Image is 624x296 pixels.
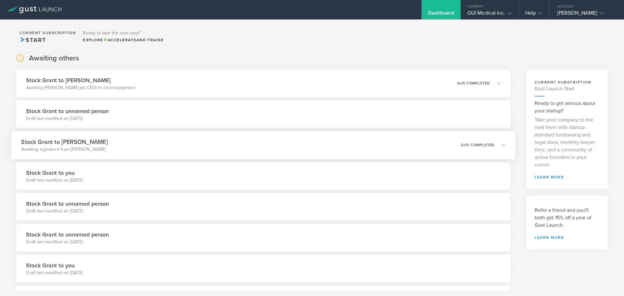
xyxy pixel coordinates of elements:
div: [PERSON_NAME] [557,10,613,19]
p: 2 3 completed [461,143,495,147]
h3: Stock Grant to unnamed person [26,107,109,115]
h3: Stock Grant to [PERSON_NAME] [21,137,108,146]
h4: Gust Launch Start [535,85,600,93]
em: of [463,143,467,147]
p: Draft last modified on [DATE] [26,115,109,122]
p: Draft last modified on [DATE] [26,208,109,214]
div: Ready to take the next step?ExploreAccelerateandRaise [79,26,167,46]
span: Accelerate [103,38,136,42]
span: Raise [146,38,163,42]
p: 3 3 completed [457,82,490,85]
h2: Awaiting others [29,54,79,63]
p: Awaiting signature from [PERSON_NAME] [21,146,108,153]
div: Explore [83,37,163,43]
a: learn more [535,175,600,179]
h3: Ready to get serious about your startup? [535,100,600,115]
h3: current subscription [535,79,600,85]
h3: Refer a friend and you'll both get 15% off a year of Gust Launch. [535,207,600,229]
p: Draft last modified on [DATE] [26,177,83,184]
div: OUI Medical Inc. [467,10,512,19]
p: Draft last modified on [DATE] [26,270,83,276]
span: and [103,38,147,42]
h3: Stock Grant to you [26,169,83,177]
span: Start [19,36,46,44]
p: Take your company to the next level with startup-standard fundraising and legal docs, monthly law... [535,116,600,169]
div: Dashboard [428,10,454,19]
p: Awaiting [PERSON_NAME] (as CEO) to record payment [26,84,135,91]
h3: Stock Grant to unnamed person [26,199,109,208]
h3: Stock Grant to [PERSON_NAME] [26,76,135,84]
em: of [459,81,463,85]
h2: Current Subscription [19,31,76,35]
p: Draft last modified on [DATE] [26,239,109,245]
h3: Stock Grant to unnamed person [26,230,109,239]
h3: Stock Grant to you [26,261,83,270]
a: Learn more [535,236,600,239]
iframe: Chat Widget [591,265,624,296]
div: Help [525,10,542,19]
h3: Ready to take the next step? [83,31,163,35]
